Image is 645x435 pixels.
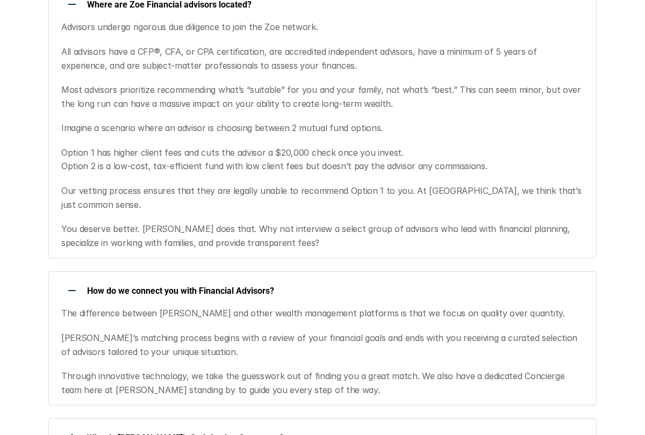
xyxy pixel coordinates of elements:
p: Imagine a scenario where an advisor is choosing between 2 mutual fund options. [61,121,583,135]
p: Our vetting process ensures that they are legally unable to recommend Option 1 to you. At [GEOGRA... [61,184,583,212]
p: Advisors undergo rigorous due diligence to join the Zoe network. [61,20,583,34]
p: All advisors have a CFP®, CFA, or CPA certification, are accredited independent advisors, have a ... [61,45,583,73]
p: How do we connect you with Financial Advisors? [87,286,583,296]
p: Through innovative technology, we take the guesswork out of finding you a great match. We also ha... [61,369,583,397]
p: Option 1 has higher client fees and cuts the advisor a $20,000 check once you invest. Option 2 is... [61,146,583,173]
p: You deserve better. [PERSON_NAME] does that. Why not interview a select group of advisors who lea... [61,222,583,250]
p: [PERSON_NAME]’s matching process begins with a review of your financial goals and ends with you r... [61,331,583,359]
p: The difference between [PERSON_NAME] and other wealth management platforms is that we focus on qu... [61,307,583,321]
p: Most advisors prioritize recommending what’s “suitable” for you and your family, not what’s “best... [61,83,583,111]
